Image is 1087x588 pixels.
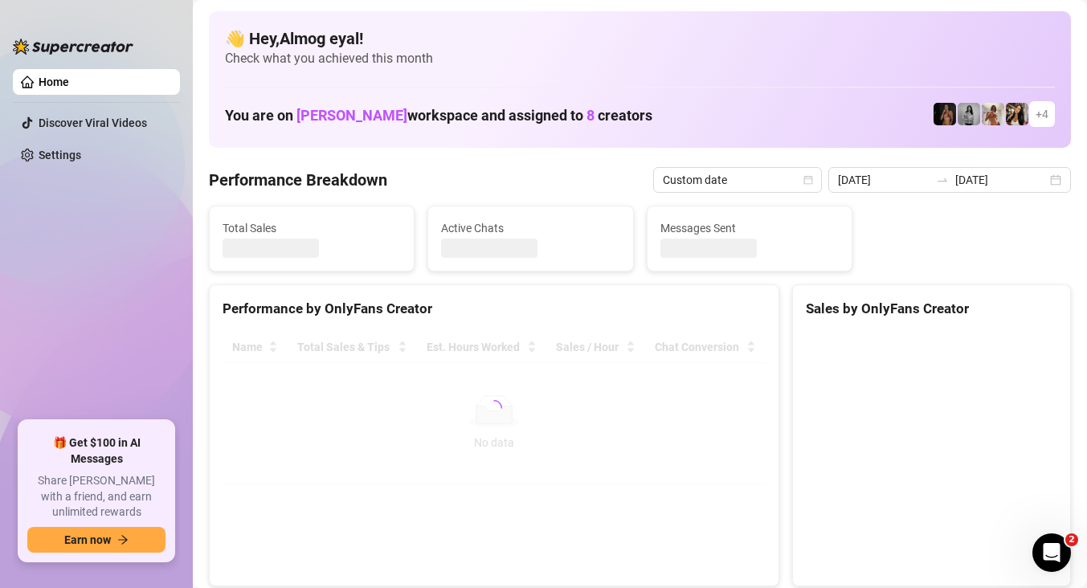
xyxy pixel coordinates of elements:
[803,175,813,185] span: calendar
[64,533,111,546] span: Earn now
[223,298,766,320] div: Performance by OnlyFans Creator
[27,527,166,553] button: Earn nowarrow-right
[441,219,619,237] span: Active Chats
[1032,533,1071,572] iframe: Intercom live chat
[982,103,1004,125] img: Green
[39,116,147,129] a: Discover Viral Videos
[223,219,401,237] span: Total Sales
[586,107,595,124] span: 8
[27,435,166,467] span: 🎁 Get $100 in AI Messages
[117,534,129,545] span: arrow-right
[39,76,69,88] a: Home
[13,39,133,55] img: logo-BBDzfeDw.svg
[955,171,1047,189] input: End date
[27,473,166,521] span: Share [PERSON_NAME] with a friend, and earn unlimited rewards
[936,174,949,186] span: to
[39,149,81,161] a: Settings
[225,50,1055,67] span: Check what you achieved this month
[838,171,930,189] input: Start date
[663,168,812,192] span: Custom date
[225,107,652,125] h1: You are on workspace and assigned to creators
[936,174,949,186] span: swap-right
[1036,105,1048,123] span: + 4
[485,399,503,417] span: loading
[806,298,1057,320] div: Sales by OnlyFans Creator
[660,219,839,237] span: Messages Sent
[1065,533,1078,546] span: 2
[934,103,956,125] img: D
[225,27,1055,50] h4: 👋 Hey, Almog eyal !
[209,169,387,191] h4: Performance Breakdown
[1006,103,1028,125] img: AD
[296,107,407,124] span: [PERSON_NAME]
[958,103,980,125] img: A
